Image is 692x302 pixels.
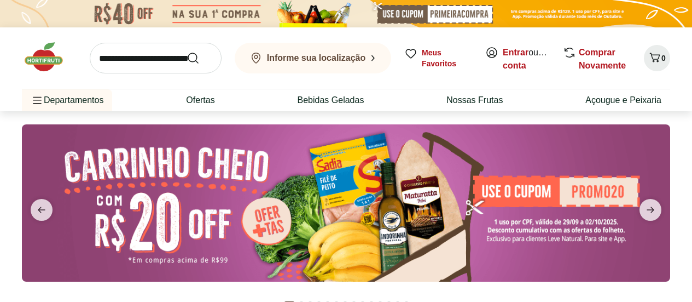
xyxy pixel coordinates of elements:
[503,46,551,72] span: ou
[644,45,670,71] button: Carrinho
[235,43,391,73] button: Informe sua localização
[446,94,503,107] a: Nossas Frutas
[503,48,528,57] a: Entrar
[585,94,661,107] a: Açougue e Peixaria
[22,124,670,282] img: cupom
[22,41,77,73] img: Hortifruti
[422,47,472,69] span: Meus Favoritos
[579,48,626,70] a: Comprar Novamente
[31,87,103,113] span: Departamentos
[631,199,670,221] button: next
[31,87,44,113] button: Menu
[90,43,222,73] input: search
[186,94,214,107] a: Ofertas
[298,94,364,107] a: Bebidas Geladas
[404,47,472,69] a: Meus Favoritos
[661,54,666,62] span: 0
[187,52,213,65] button: Submit Search
[267,53,366,62] b: Informe sua localização
[22,199,61,221] button: previous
